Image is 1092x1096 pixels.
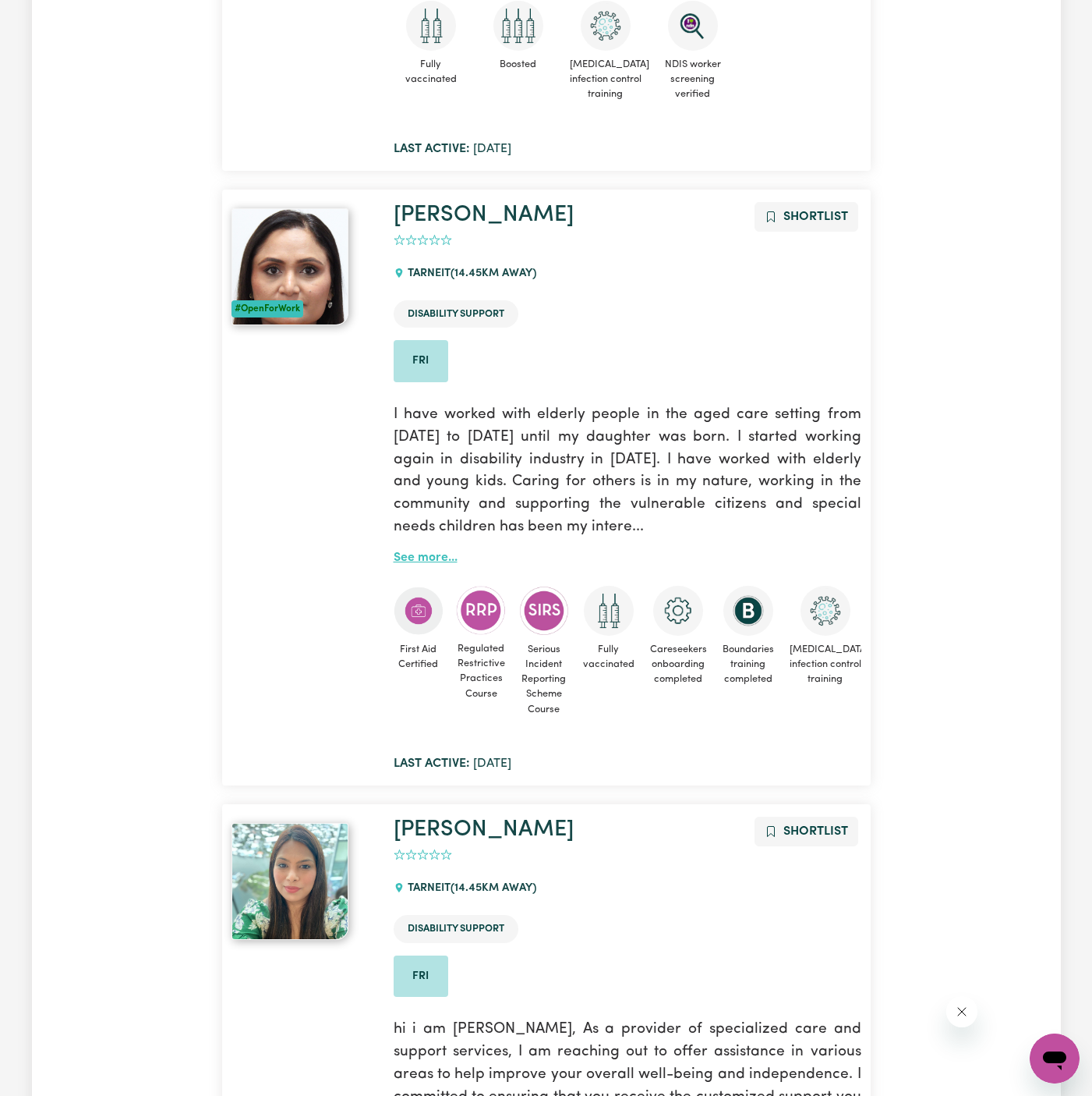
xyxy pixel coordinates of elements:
[946,996,977,1027] iframe: Close message
[394,636,444,678] span: First Aid Certified
[584,586,634,636] img: Care and support worker has received 2 doses of COVID-19 vaccine
[394,867,546,910] div: TARNEIT
[394,143,470,155] b: Last active:
[648,636,709,693] span: Careseekers onboarding completed
[456,586,506,635] img: CS Academy: Regulated Restrictive Practices course completed
[394,340,448,382] li: Available on Fri
[723,586,773,636] img: CS Academy: Boundaries in care and support work course completed
[394,232,452,250] div: add rating by typing an integer from 0 to 5 or pressing arrow keys
[231,823,375,940] a: Gurinder
[456,635,507,708] span: Regulated Restrictive Practices Course
[394,586,444,636] img: Care and support worker has completed First Aid Certification
[394,143,511,155] span: [DATE]
[394,395,861,548] p: I have worked with elderly people in the aged care setting from [DATE] to [DATE] until my daughte...
[231,208,375,325] a: Manjot #OpenForWork
[493,1,543,51] img: Care and support worker has received booster dose of COVID-19 vaccination
[451,268,536,279] span: ( 14.45 km away)
[755,817,858,846] button: Add to shortlist
[519,586,569,636] img: CS Academy: Serious Incident Reporting Scheme course completed
[581,636,636,678] span: Fully vaccinated
[783,211,848,223] span: Shortlist
[788,636,863,693] span: [MEDICAL_DATA] infection control training
[481,51,556,78] span: Boosted
[755,202,858,232] button: Add to shortlist
[394,51,468,93] span: Fully vaccinated
[394,757,470,770] b: Last active:
[668,1,718,51] img: NDIS Worker Screening Verified
[394,956,448,998] li: Available on Fri
[568,51,643,108] span: [MEDICAL_DATA] infection control training
[519,636,569,723] span: Serious Incident Reporting Scheme Course
[231,300,303,317] div: #OpenForWork
[394,818,574,841] a: [PERSON_NAME]
[394,300,518,328] li: Disability Support
[394,552,458,564] a: See more...
[231,823,348,940] img: View Gurinder 's profile
[783,825,848,838] span: Shortlist
[406,1,456,51] img: Care and support worker has received 2 doses of COVID-19 vaccine
[394,915,518,942] li: Disability Support
[656,51,730,108] span: NDIS worker screening verified
[451,882,536,894] span: ( 14.45 km away)
[394,253,546,295] div: TARNEIT
[394,846,452,864] div: add rating by typing an integer from 0 to 5 or pressing arrow keys
[653,586,703,636] img: CS Academy: Careseekers Onboarding course completed
[800,586,850,636] img: CS Academy: COVID-19 Infection Control Training course completed
[394,204,574,226] a: [PERSON_NAME]
[231,208,348,325] img: View Manjot 's profile
[394,757,511,770] span: [DATE]
[581,1,631,51] img: CS Academy: COVID-19 Infection Control Training course completed
[721,636,776,693] span: Boundaries training completed
[9,11,94,23] span: Need any help?
[1030,1034,1080,1084] iframe: Button to launch messaging window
